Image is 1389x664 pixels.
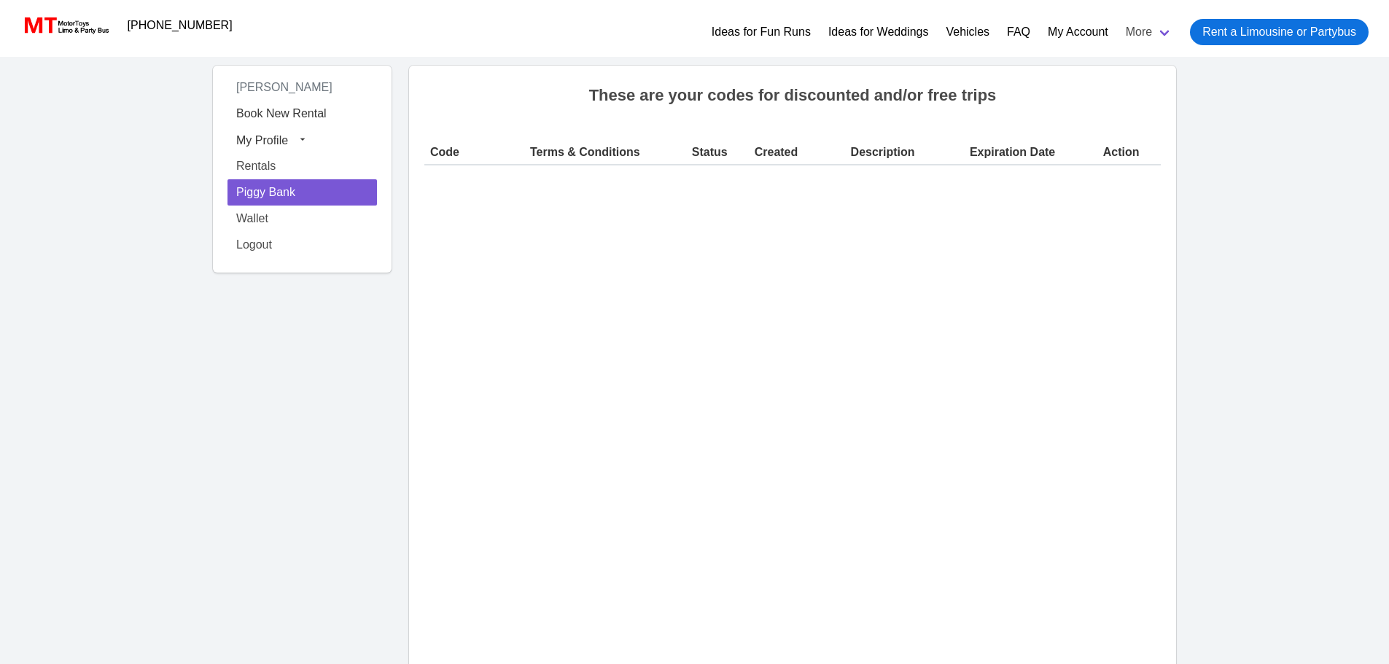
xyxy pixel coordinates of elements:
[951,144,1091,161] div: Expiration Date
[755,144,839,161] div: Created
[946,23,989,41] a: Vehicles
[119,11,241,40] a: [PHONE_NUMBER]
[1202,23,1356,41] span: Rent a Limousine or Partybus
[712,23,811,41] a: Ideas for Fun Runs
[507,144,680,161] div: Terms & Conditions
[227,101,377,127] a: Book New Rental
[430,144,496,161] div: Code
[828,23,929,41] a: Ideas for Weddings
[1117,13,1181,51] a: More
[227,206,377,232] a: Wallet
[1048,23,1108,41] a: My Account
[227,232,377,258] a: Logout
[227,179,377,206] a: Piggy Bank
[20,15,110,36] img: MotorToys Logo
[227,75,341,99] span: [PERSON_NAME]
[1007,23,1030,41] a: FAQ
[1103,144,1155,161] div: Action
[227,153,377,179] a: Rentals
[1190,19,1369,45] a: Rent a Limousine or Partybus
[227,127,377,153] button: My Profile
[424,86,1162,105] h2: These are your codes for discounted and/or free trips
[236,133,288,146] span: My Profile
[692,144,743,161] div: Status
[851,144,940,161] div: Description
